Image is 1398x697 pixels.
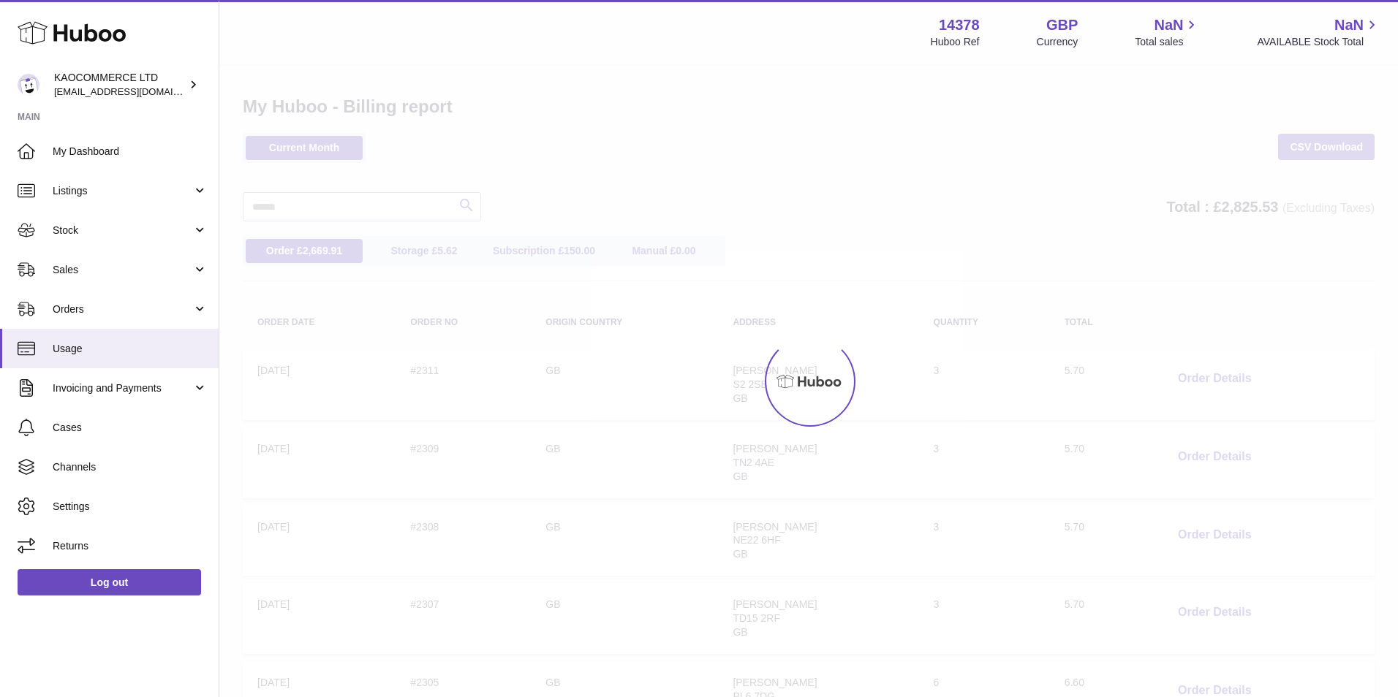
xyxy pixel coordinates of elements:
div: Huboo Ref [931,35,980,49]
a: Log out [18,569,201,595]
span: Channels [53,460,208,474]
div: KAOCOMMERCE LTD [54,71,186,99]
span: AVAILABLE Stock Total [1257,35,1380,49]
a: NaN Total sales [1135,15,1200,49]
span: NaN [1334,15,1364,35]
span: Listings [53,184,192,198]
span: NaN [1154,15,1183,35]
span: Total sales [1135,35,1200,49]
span: Sales [53,263,192,277]
strong: 14378 [939,15,980,35]
img: internalAdmin-14378@internal.huboo.com [18,74,39,96]
span: Returns [53,539,208,553]
span: Orders [53,302,192,316]
a: NaN AVAILABLE Stock Total [1257,15,1380,49]
span: Settings [53,500,208,514]
span: Cases [53,421,208,435]
strong: GBP [1046,15,1078,35]
div: Currency [1037,35,1078,49]
span: Usage [53,342,208,356]
span: Stock [53,224,192,237]
span: [EMAIL_ADDRESS][DOMAIN_NAME] [54,85,215,97]
span: Invoicing and Payments [53,381,192,395]
span: My Dashboard [53,145,208,159]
